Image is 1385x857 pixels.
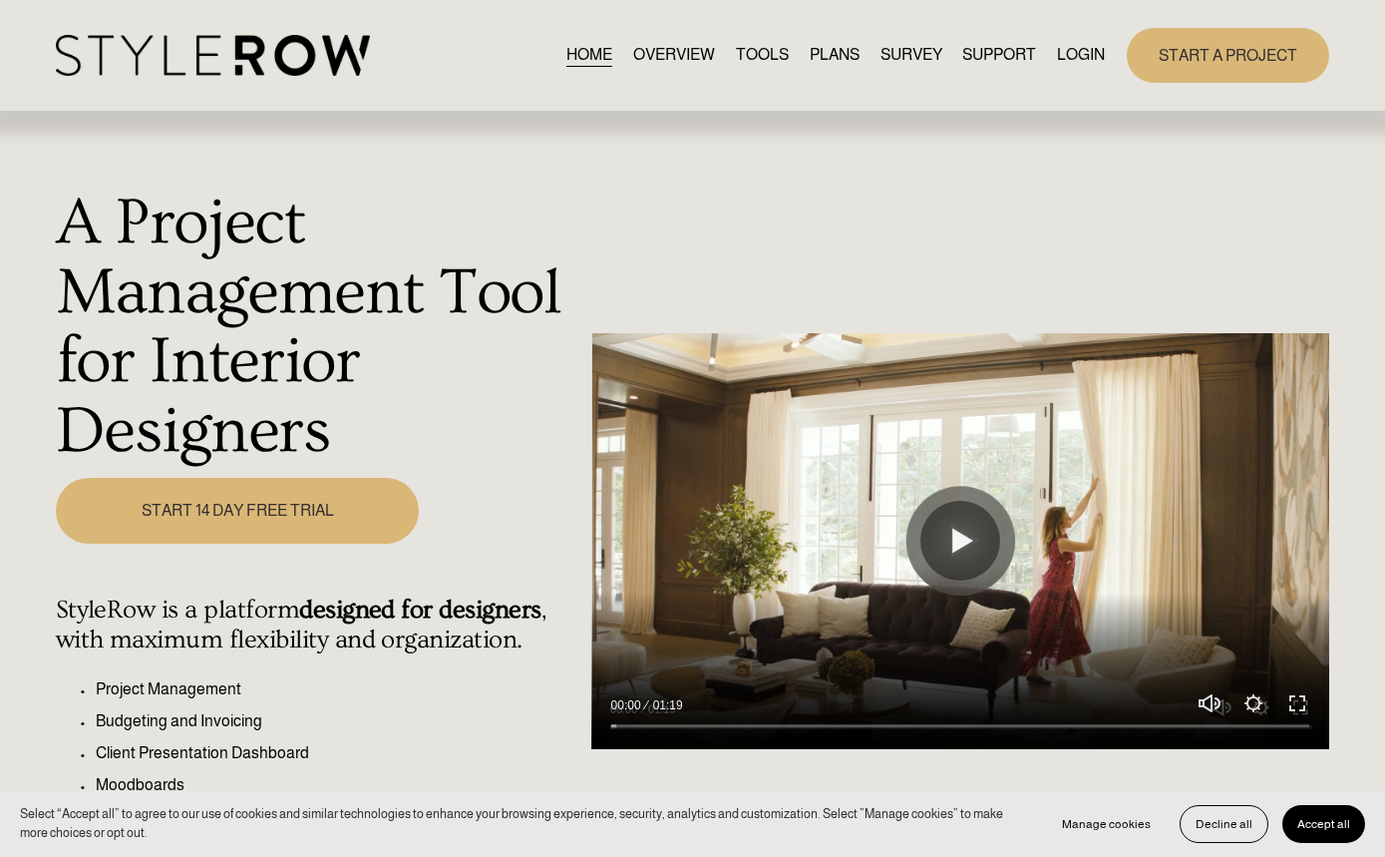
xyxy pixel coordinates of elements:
[736,42,789,69] a: TOOLS
[611,718,1310,732] input: Seek
[566,42,612,69] a: HOME
[1127,28,1329,83] a: START A PROJECT
[96,709,580,733] p: Budgeting and Invoicing
[96,677,580,701] p: Project Management
[299,596,541,625] strong: designed for designers
[646,695,688,715] div: Duration
[20,805,1027,843] p: Select “Accept all” to agree to our use of cookies and similar technologies to enhance your brows...
[96,773,580,797] p: Moodboards
[56,189,580,467] h1: A Project Management Tool for Interior Designers
[1282,805,1365,843] button: Accept all
[962,43,1036,67] span: SUPPORT
[1196,817,1252,831] span: Decline all
[962,42,1036,69] a: folder dropdown
[611,695,646,715] div: Current time
[880,42,942,69] a: SURVEY
[1297,817,1350,831] span: Accept all
[1062,817,1151,831] span: Manage cookies
[56,596,580,656] h4: StyleRow is a platform , with maximum flexibility and organization.
[56,478,420,544] a: START 14 DAY FREE TRIAL
[56,35,370,76] img: StyleRow
[1047,805,1166,843] button: Manage cookies
[1180,805,1268,843] button: Decline all
[96,741,580,765] p: Client Presentation Dashboard
[810,42,860,69] a: PLANS
[920,501,1000,581] button: Play
[1057,42,1105,69] a: LOGIN
[633,42,715,69] a: OVERVIEW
